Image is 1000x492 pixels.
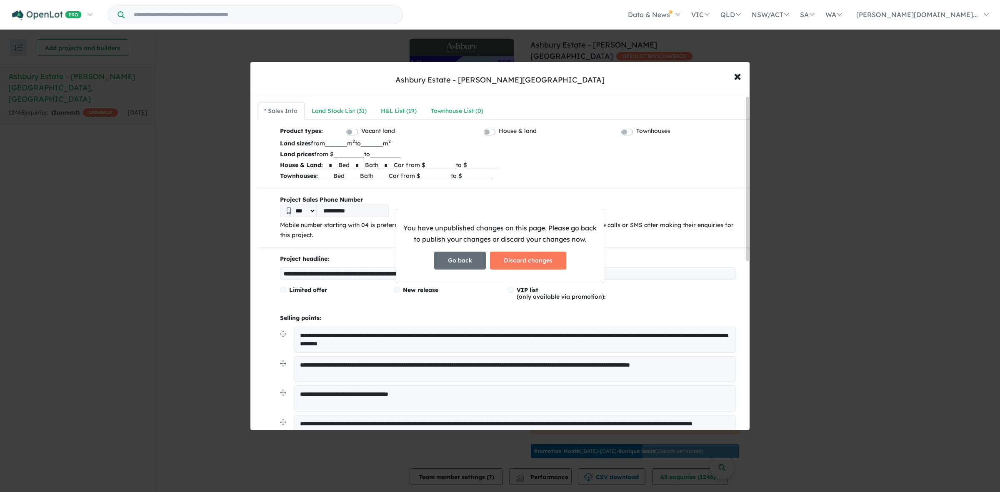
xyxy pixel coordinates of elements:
button: Go back [434,252,486,270]
img: Openlot PRO Logo White [12,10,82,20]
button: Discard changes [490,252,566,270]
span: [PERSON_NAME][DOMAIN_NAME]... [856,10,978,19]
p: You have unpublished changes on this page. Please go back to publish your changes or discard your... [403,222,597,245]
input: Try estate name, suburb, builder or developer [126,6,401,24]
